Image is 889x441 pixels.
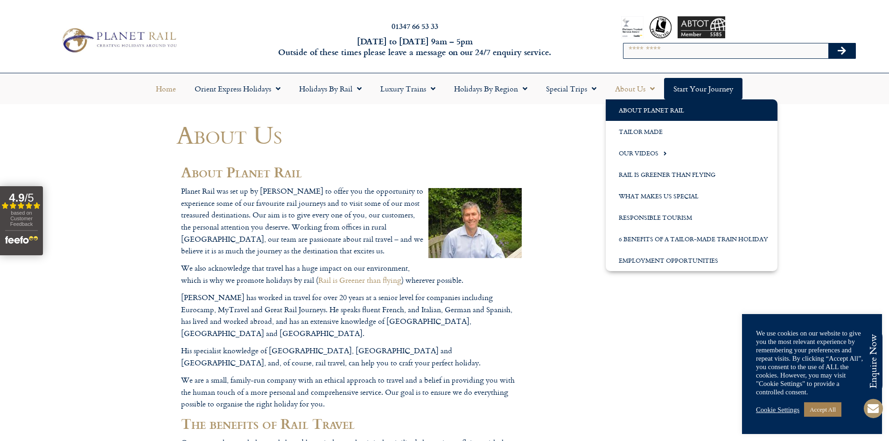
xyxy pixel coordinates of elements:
a: Holidays by Region [445,78,537,99]
a: Our Videos [606,142,777,164]
p: His specialist knowledge of [GEOGRAPHIC_DATA], [GEOGRAPHIC_DATA] and [GEOGRAPHIC_DATA], and, of c... [181,345,522,369]
a: Luxury Trains [371,78,445,99]
nav: Menu [5,78,884,99]
a: Start your Journey [664,78,742,99]
p: We are a small, family-run company with an ethical approach to travel and a belief in providing y... [181,374,522,410]
a: About Us [606,78,664,99]
a: Rail is Greener than flying [318,274,401,286]
a: Responsible Tourism [606,207,777,228]
a: What Makes us Special [606,185,777,207]
a: Cookie Settings [756,406,799,414]
h6: [DATE] to [DATE] 9am – 5pm Outside of these times please leave a message on our 24/7 enquiry serv... [239,36,590,58]
h2: The benefits of Rail Travel [181,416,522,432]
button: Search [828,43,855,58]
img: Planet Rail Train Holidays Logo [57,25,180,55]
a: Special Trips [537,78,606,99]
p: We also acknowledge that travel has a huge impact on our environment, which is why we promote hol... [181,262,522,286]
img: guy-saunders [428,188,522,258]
h1: About Us [176,121,526,148]
a: Holidays by Rail [290,78,371,99]
a: Tailor Made [606,121,777,142]
a: Accept All [804,402,841,417]
a: Home [147,78,185,99]
a: 01347 66 53 33 [392,21,438,31]
p: [PERSON_NAME] has worked in travel for over 20 years at a senior level for companies including Eu... [181,292,522,339]
a: Orient Express Holidays [185,78,290,99]
ul: About Us [606,99,777,271]
p: Planet Rail was set up by [PERSON_NAME] to offer you the opportunity to experience some of our fa... [181,185,522,257]
a: Employment Opportunities [606,250,777,271]
a: About Planet Rail [606,99,777,121]
a: 6 Benefits of a Tailor-Made Train Holiday [606,228,777,250]
a: Rail is Greener than Flying [606,164,777,185]
div: We use cookies on our website to give you the most relevant experience by remembering your prefer... [756,329,868,396]
h2: About Planet Rail [181,164,522,180]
